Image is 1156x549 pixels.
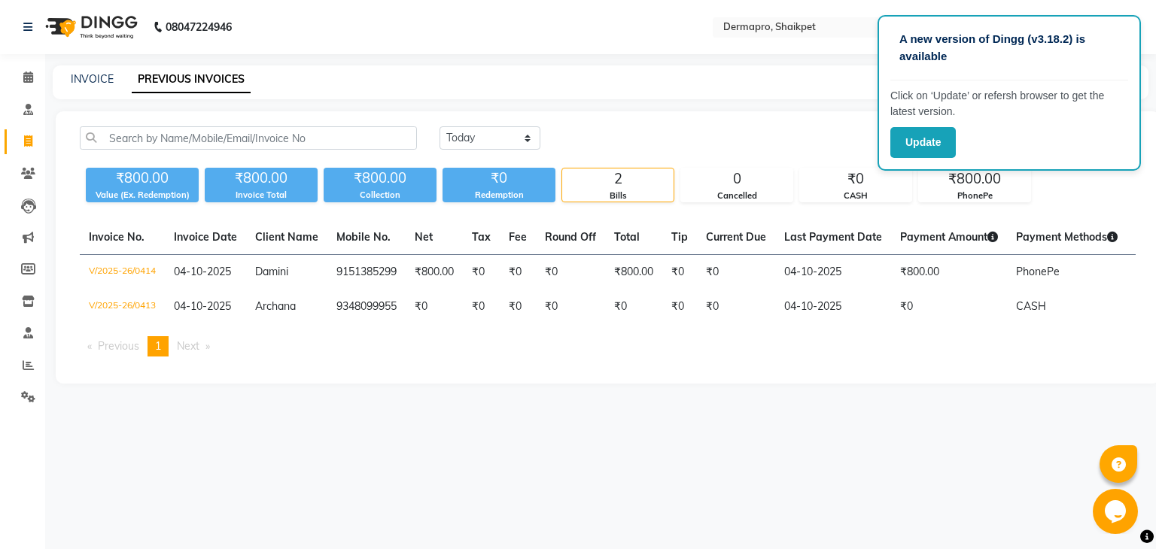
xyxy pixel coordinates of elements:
td: ₹0 [697,290,775,324]
td: ₹800.00 [605,255,662,290]
div: PhonePe [919,190,1030,202]
span: Total [614,230,640,244]
span: Round Off [545,230,596,244]
p: Click on ‘Update’ or refersh browser to get the latest version. [890,88,1128,120]
span: Payment Amount [900,230,998,244]
p: A new version of Dingg (v3.18.2) is available [899,31,1119,65]
span: Payment Methods [1016,230,1118,244]
td: ₹0 [406,290,463,324]
td: 9348099955 [327,290,406,324]
div: CASH [800,190,911,202]
span: Net [415,230,433,244]
td: ₹0 [463,255,500,290]
button: Update [890,127,956,158]
td: ₹800.00 [406,255,463,290]
div: Bills [562,190,674,202]
span: Next [177,339,199,353]
td: ₹0 [662,290,697,324]
div: ₹0 [443,168,555,189]
td: 04-10-2025 [775,290,891,324]
div: Value (Ex. Redemption) [86,189,199,202]
img: logo [38,6,141,48]
span: Archana [255,299,296,313]
td: ₹0 [891,290,1007,324]
span: Tip [671,230,688,244]
b: 08047224946 [166,6,232,48]
input: Search by Name/Mobile/Email/Invoice No [80,126,417,150]
td: V/2025-26/0413 [80,290,165,324]
div: ₹800.00 [324,168,437,189]
span: Tax [472,230,491,244]
span: Last Payment Date [784,230,882,244]
span: Current Due [706,230,766,244]
td: ₹0 [605,290,662,324]
td: V/2025-26/0414 [80,255,165,290]
nav: Pagination [80,336,1136,356]
div: ₹800.00 [919,168,1030,190]
td: ₹0 [536,290,605,324]
span: Client Name [255,230,318,244]
td: ₹0 [536,255,605,290]
td: ₹800.00 [891,255,1007,290]
span: CASH [1016,299,1046,313]
div: 2 [562,168,674,190]
td: ₹0 [463,290,500,324]
td: ₹0 [697,255,775,290]
span: Invoice No. [89,230,144,244]
a: INVOICE [71,72,114,86]
iframe: chat widget [1093,489,1141,534]
span: PhonePe [1016,265,1060,278]
td: ₹0 [500,290,536,324]
span: Invoice Date [174,230,237,244]
span: 04-10-2025 [174,265,231,278]
div: Collection [324,189,437,202]
div: 0 [681,168,792,190]
span: Damini [255,265,288,278]
div: ₹800.00 [86,168,199,189]
div: Cancelled [681,190,792,202]
span: 1 [155,339,161,353]
div: ₹800.00 [205,168,318,189]
td: ₹0 [500,255,536,290]
div: Invoice Total [205,189,318,202]
td: 04-10-2025 [775,255,891,290]
div: ₹0 [800,168,911,190]
td: ₹0 [662,255,697,290]
span: Previous [98,339,139,353]
div: Redemption [443,189,555,202]
span: Fee [509,230,527,244]
td: 9151385299 [327,255,406,290]
span: 04-10-2025 [174,299,231,313]
a: PREVIOUS INVOICES [132,66,251,93]
span: Mobile No. [336,230,391,244]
